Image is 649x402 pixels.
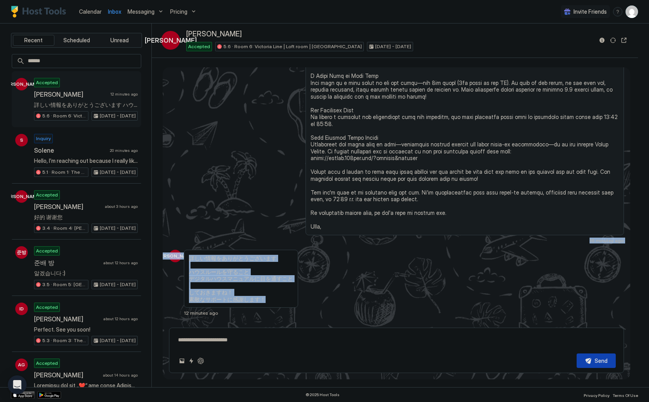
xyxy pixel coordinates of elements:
[19,305,24,312] span: ID
[156,252,195,260] span: [PERSON_NAME]
[36,360,58,367] span: Accepted
[223,43,362,50] span: 5.6 · Room 6: Victoria Line | Loft room | [GEOGRAPHIC_DATA]
[34,382,138,389] span: Loremipsu dol sit „❤️“ ame conse Adipiscin „El Seddoeius, Tempo inc ut labo etd magn aliquae! Ad'...
[145,36,197,45] span: [PERSON_NAME]
[34,101,138,108] span: 詳しい情報をありがとうございます ハウスルールを守ること デジタルハウスマニュアルに目を通すこと しておきますね！ 素敵なサポートに感謝します！
[613,7,622,16] div: menu
[177,356,187,366] button: Upload image
[584,391,609,399] a: Privacy Policy
[99,35,140,46] button: Unread
[8,375,27,394] div: Open Intercom Messenger
[619,36,629,45] button: Open reservation
[100,169,136,176] span: [DATE] - [DATE]
[11,391,34,398] a: App Store
[36,191,58,198] span: Accepted
[110,92,138,97] span: 12 minutes ago
[306,392,340,397] span: © 2025 Host Tools
[595,357,608,365] div: Send
[79,8,102,15] span: Calendar
[187,356,196,366] button: Quick reply
[375,43,411,50] span: [DATE] - [DATE]
[100,112,136,119] span: [DATE] - [DATE]
[34,270,138,277] span: 알겠습니다 :)
[597,36,607,45] button: Reservation information
[34,259,100,267] span: 준배 방
[17,249,26,256] span: 준방
[128,8,155,15] span: Messaging
[184,310,218,316] span: 12 minutes ago
[103,373,138,378] span: about 14 hours ago
[34,90,107,98] span: [PERSON_NAME]
[18,361,25,368] span: AG
[103,260,138,265] span: about 12 hours ago
[626,5,638,18] div: User profile
[189,255,293,303] span: 詳しい情報をありがとうございます ハウスルールを守ること デジタルハウスマニュアルに目を通すこと しておきますね！ 素敵なサポートに感謝します！
[20,137,23,144] span: S
[42,112,86,119] span: 5.6 · Room 6: Victoria Line | Loft room | [GEOGRAPHIC_DATA]
[11,6,70,18] a: Host Tools Logo
[38,391,61,398] a: Google Play Store
[79,7,102,16] a: Calendar
[108,8,121,15] span: Inbox
[13,35,54,46] button: Recent
[36,304,58,311] span: Accepted
[613,393,638,398] span: Terms Of Use
[42,169,86,176] span: 5.1 · Room 1: The Sixties | Ground floor | [GEOGRAPHIC_DATA]
[42,337,86,344] span: 5.3 · Room 3: The Colours | Master bedroom | [GEOGRAPHIC_DATA]
[24,37,43,44] span: Recent
[100,337,136,344] span: [DATE] - [DATE]
[34,315,100,323] span: [PERSON_NAME]
[188,43,210,50] span: Accepted
[25,54,141,68] input: Input Field
[186,30,242,39] span: [PERSON_NAME]
[36,79,58,86] span: Accepted
[196,356,205,366] button: ChatGPT Auto Reply
[36,247,58,254] span: Accepted
[590,238,624,243] span: 16 minutes ago
[100,281,136,288] span: [DATE] - [DATE]
[608,36,618,45] button: Sync reservation
[34,326,138,333] span: Perfect. See you soon!
[105,204,138,209] span: about 3 hours ago
[34,157,138,164] span: Hello, I’m reaching out because I really like your Airbnb listing and I see it’s getting booked v...
[108,7,121,16] a: Inbox
[103,316,138,321] span: about 12 hours ago
[613,391,638,399] a: Terms Of Use
[2,81,41,88] span: [PERSON_NAME]
[34,146,107,154] span: Solene
[170,8,187,15] span: Pricing
[577,353,616,368] button: Send
[100,225,136,232] span: [DATE] - [DATE]
[34,214,138,221] span: 好的 谢谢您
[11,33,142,48] div: tab-group
[36,135,51,142] span: Inquiry
[42,281,86,288] span: 3.5 · Room 5: [GEOGRAPHIC_DATA] | [GEOGRAPHIC_DATA]
[584,393,609,398] span: Privacy Policy
[34,203,102,211] span: [PERSON_NAME]
[573,8,607,15] span: Invite Friends
[34,371,100,379] span: [PERSON_NAME]
[42,225,86,232] span: 3.4 · Room 4: [PERSON_NAME] Modern | Large room | [PERSON_NAME]
[56,35,97,46] button: Scheduled
[63,37,90,44] span: Scheduled
[110,148,138,153] span: 20 minutes ago
[110,37,129,44] span: Unread
[2,193,41,200] span: [PERSON_NAME]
